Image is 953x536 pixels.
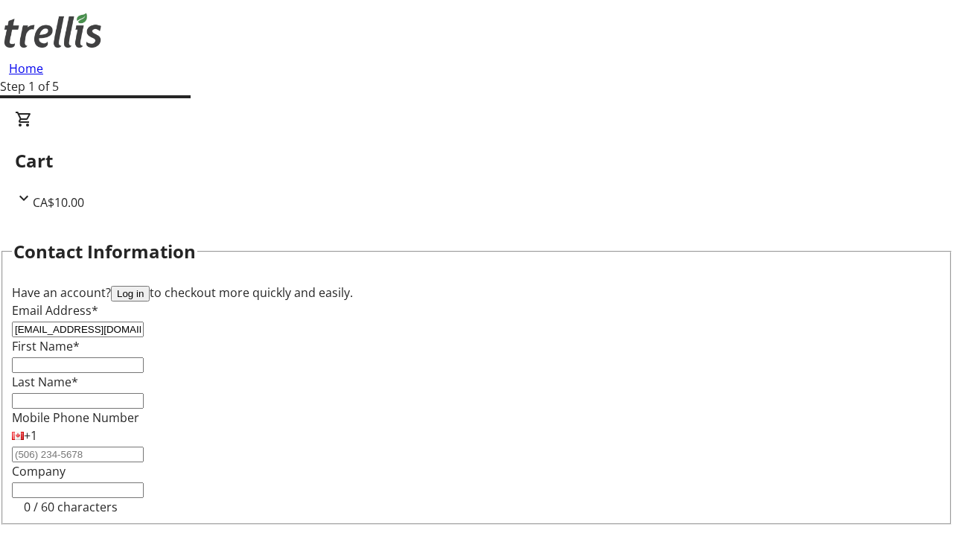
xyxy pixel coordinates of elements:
[12,338,80,354] label: First Name*
[12,302,98,319] label: Email Address*
[12,374,78,390] label: Last Name*
[12,409,139,426] label: Mobile Phone Number
[24,499,118,515] tr-character-limit: 0 / 60 characters
[13,238,196,265] h2: Contact Information
[12,447,144,462] input: (506) 234-5678
[12,284,941,301] div: Have an account? to checkout more quickly and easily.
[15,110,938,211] div: CartCA$10.00
[111,286,150,301] button: Log in
[33,194,84,211] span: CA$10.00
[15,147,938,174] h2: Cart
[12,463,66,479] label: Company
